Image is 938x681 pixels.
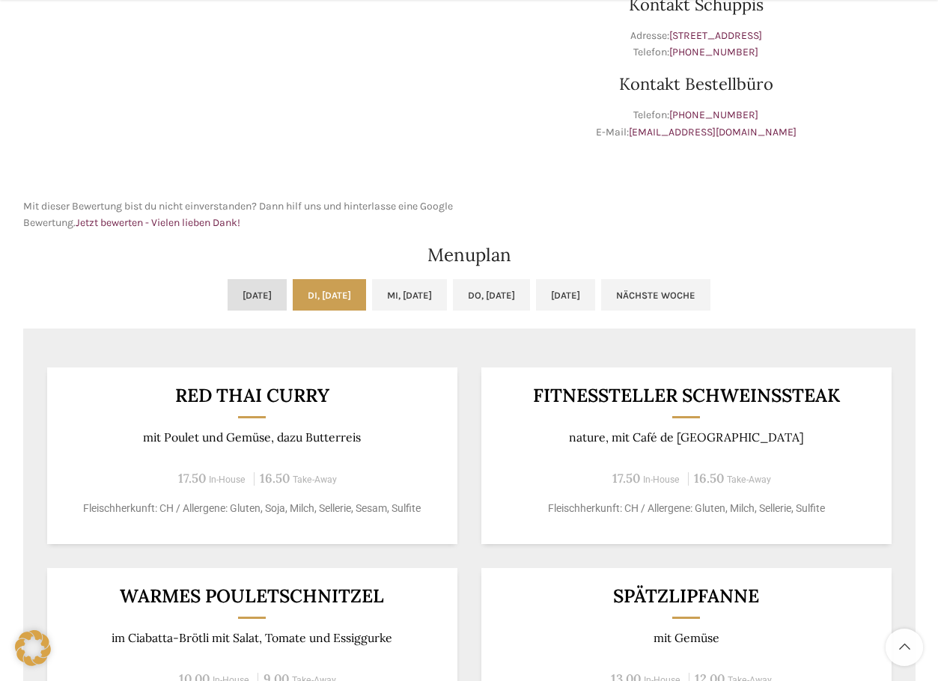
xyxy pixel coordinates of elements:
a: Di, [DATE] [293,279,366,311]
a: Nächste Woche [601,279,710,311]
span: Take-Away [727,474,771,485]
h3: Kontakt Bestellbüro [477,76,916,92]
p: mit Poulet und Gemüse, dazu Butterreis [65,430,439,445]
h3: Fitnessteller Schweinssteak [499,386,873,405]
a: Do, [DATE] [453,279,530,311]
span: In-House [209,474,246,485]
a: [EMAIL_ADDRESS][DOMAIN_NAME] [629,126,797,138]
span: 17.50 [178,470,206,486]
h3: Warmes Pouletschnitzel [65,587,439,605]
span: Take-Away [293,474,337,485]
a: [STREET_ADDRESS] [669,29,762,42]
span: In-House [643,474,680,485]
a: Mi, [DATE] [372,279,447,311]
p: im Ciabatta-Brötli mit Salat, Tomate und Essiggurke [65,631,439,645]
p: Adresse: Telefon: [477,28,916,61]
h2: Menuplan [23,246,916,264]
p: Telefon: E-Mail: [477,107,916,141]
p: Mit dieser Bewertung bist du nicht einverstanden? Dann hilf uns und hinterlasse eine Google Bewer... [23,198,462,232]
a: Scroll to top button [886,629,923,666]
span: 16.50 [694,470,724,486]
span: 16.50 [260,470,290,486]
a: [PHONE_NUMBER] [669,46,758,58]
a: [PHONE_NUMBER] [669,109,758,121]
p: mit Gemüse [499,631,873,645]
p: nature, mit Café de [GEOGRAPHIC_DATA] [499,430,873,445]
a: Jetzt bewerten - Vielen lieben Dank! [76,216,240,229]
a: [DATE] [228,279,287,311]
h3: Spätzlipfanne [499,587,873,605]
h3: Red Thai Curry [65,386,439,405]
a: [DATE] [536,279,595,311]
span: 17.50 [612,470,640,486]
p: Fleischherkunft: CH / Allergene: Gluten, Soja, Milch, Sellerie, Sesam, Sulfite [65,501,439,516]
p: Fleischherkunft: CH / Allergene: Gluten, Milch, Sellerie, Sulfite [499,501,873,516]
